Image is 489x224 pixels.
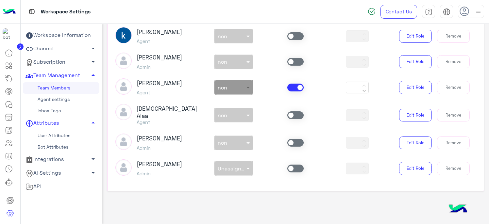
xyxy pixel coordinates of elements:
span: arrow_drop_down [89,169,97,177]
h3: [DEMOGRAPHIC_DATA] alaa [137,105,198,119]
img: 713415422032625 [3,28,14,40]
h5: Agent [137,89,182,95]
button: Remove [437,109,470,122]
img: defaultAdmin.png [115,53,132,69]
h5: Agent [137,119,198,125]
span: arrow_drop_up [89,71,97,79]
h3: [PERSON_NAME] [137,54,182,61]
a: Team Management [23,69,99,82]
button: Remove [437,162,470,175]
span: arrow_drop_down [89,44,97,52]
button: Remove [437,30,470,43]
h3: [PERSON_NAME] [137,80,182,87]
a: Subscription [23,56,99,69]
img: tab [28,8,36,16]
button: Remove [437,81,470,94]
span: API [25,182,41,191]
a: Attributes [23,117,99,130]
h5: Agent [137,38,182,44]
span: non [218,84,227,90]
a: API [23,180,99,193]
span: arrow_drop_up [89,119,97,127]
button: Edit Role [399,30,432,43]
img: hulul-logo.png [447,198,469,221]
button: Remove [437,136,470,150]
a: User Attributes [23,130,99,141]
a: Team Members [23,82,99,94]
a: Channel [23,42,99,56]
button: Edit Role [399,136,432,150]
button: Edit Role [399,162,432,175]
img: tab [443,8,450,16]
a: Integrations [23,153,99,166]
a: Inbox Tags [23,105,99,117]
img: ACg8ocJgZrH2hNVmQ3Xh4ROP4VqwmVODDK370JLJ8G7KijOnTKt7Mg=s96-c [115,27,132,43]
img: Logo [3,5,16,19]
button: Edit Role [399,81,432,94]
h3: [PERSON_NAME] [137,28,182,36]
span: arrow_drop_down [89,58,97,66]
img: profile [474,8,482,16]
h5: Admin [137,64,182,70]
button: Edit Role [399,109,432,122]
h3: [PERSON_NAME] [137,161,182,168]
button: Remove [437,55,470,68]
img: spinner [368,8,376,15]
button: Edit Role [399,55,432,68]
img: defaultAdmin.png [115,78,132,95]
a: Bot Attributes [23,141,99,153]
span: arrow_drop_down [89,155,97,163]
h5: Admin [137,170,182,176]
img: tab [425,8,432,16]
img: defaultAdmin.png [115,134,132,150]
a: Contact Us [380,5,417,19]
a: tab [422,5,435,19]
h3: [PERSON_NAME] [137,135,182,142]
h5: Admin [137,145,182,151]
img: defaultAdmin.png [115,159,132,176]
a: AI Settings [23,166,99,180]
a: Workspace Information [23,29,99,42]
p: Workspace Settings [41,8,91,16]
a: Agent settings [23,94,99,105]
img: defaultAdmin.png [115,104,132,120]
